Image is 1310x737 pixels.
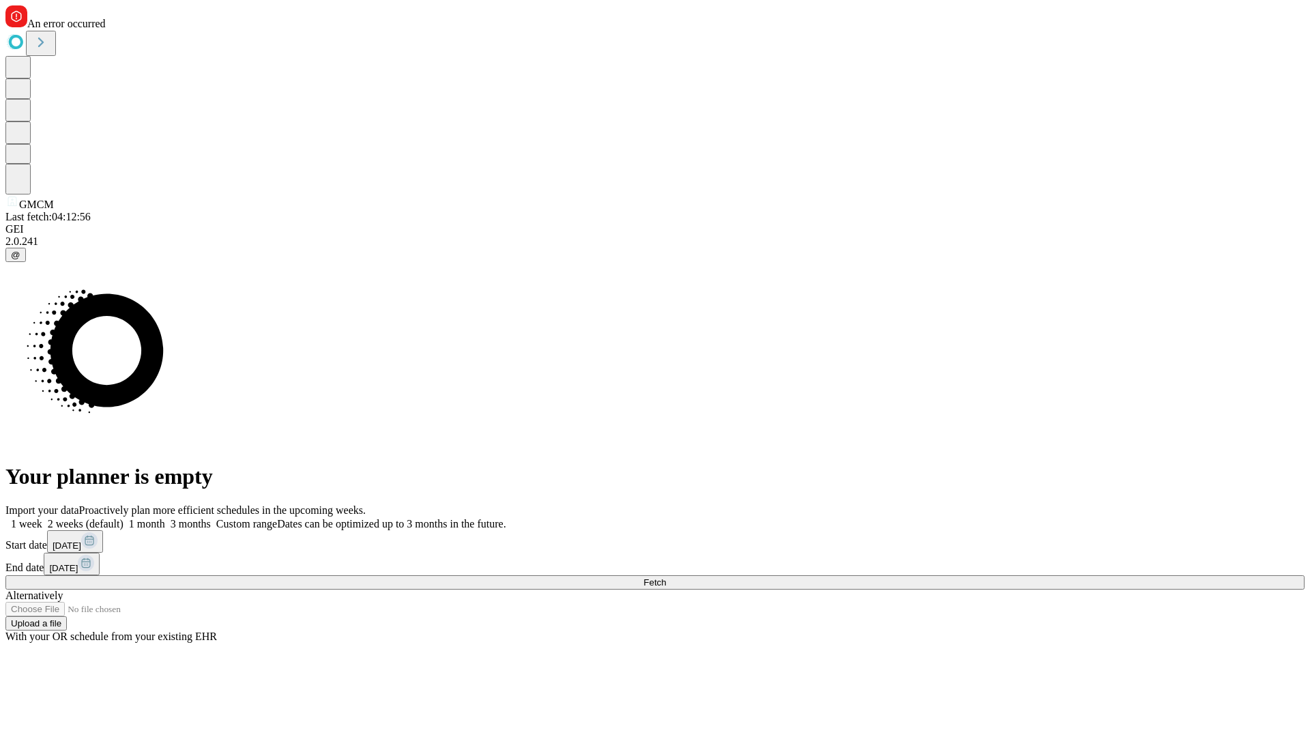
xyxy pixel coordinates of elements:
span: 1 week [11,518,42,530]
div: End date [5,553,1305,575]
div: Start date [5,530,1305,553]
span: Custom range [216,518,277,530]
span: Proactively plan more efficient schedules in the upcoming weeks. [79,504,366,516]
span: [DATE] [53,540,81,551]
button: Fetch [5,575,1305,590]
div: 2.0.241 [5,235,1305,248]
span: An error occurred [27,18,106,29]
button: [DATE] [47,530,103,553]
span: 1 month [129,518,165,530]
span: Alternatively [5,590,63,601]
span: With your OR schedule from your existing EHR [5,631,217,642]
span: 2 weeks (default) [48,518,123,530]
span: Last fetch: 04:12:56 [5,211,91,222]
span: GMCM [19,199,54,210]
span: @ [11,250,20,260]
span: [DATE] [49,563,78,573]
button: @ [5,248,26,262]
span: Dates can be optimized up to 3 months in the future. [277,518,506,530]
h1: Your planner is empty [5,464,1305,489]
span: 3 months [171,518,211,530]
button: Upload a file [5,616,67,631]
div: GEI [5,223,1305,235]
span: Import your data [5,504,79,516]
button: [DATE] [44,553,100,575]
span: Fetch [643,577,666,588]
